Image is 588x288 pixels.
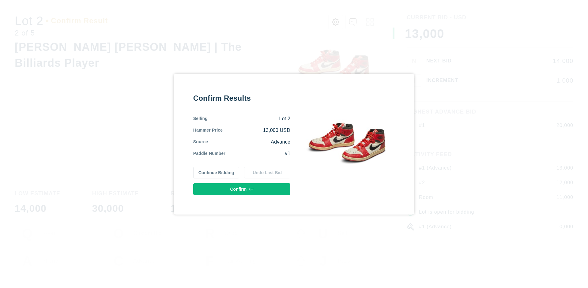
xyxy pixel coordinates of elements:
[223,127,290,134] div: 13,000 USD
[193,115,208,122] div: Selling
[225,150,290,157] div: #1
[193,183,290,195] button: Confirm
[208,139,290,145] div: Advance
[208,115,290,122] div: Lot 2
[193,139,208,145] div: Source
[244,167,290,178] button: Undo Last Bid
[193,167,239,178] button: Continue Bidding
[193,150,225,157] div: Paddle Number
[193,93,290,103] div: Confirm Results
[193,127,223,134] div: Hammer Price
